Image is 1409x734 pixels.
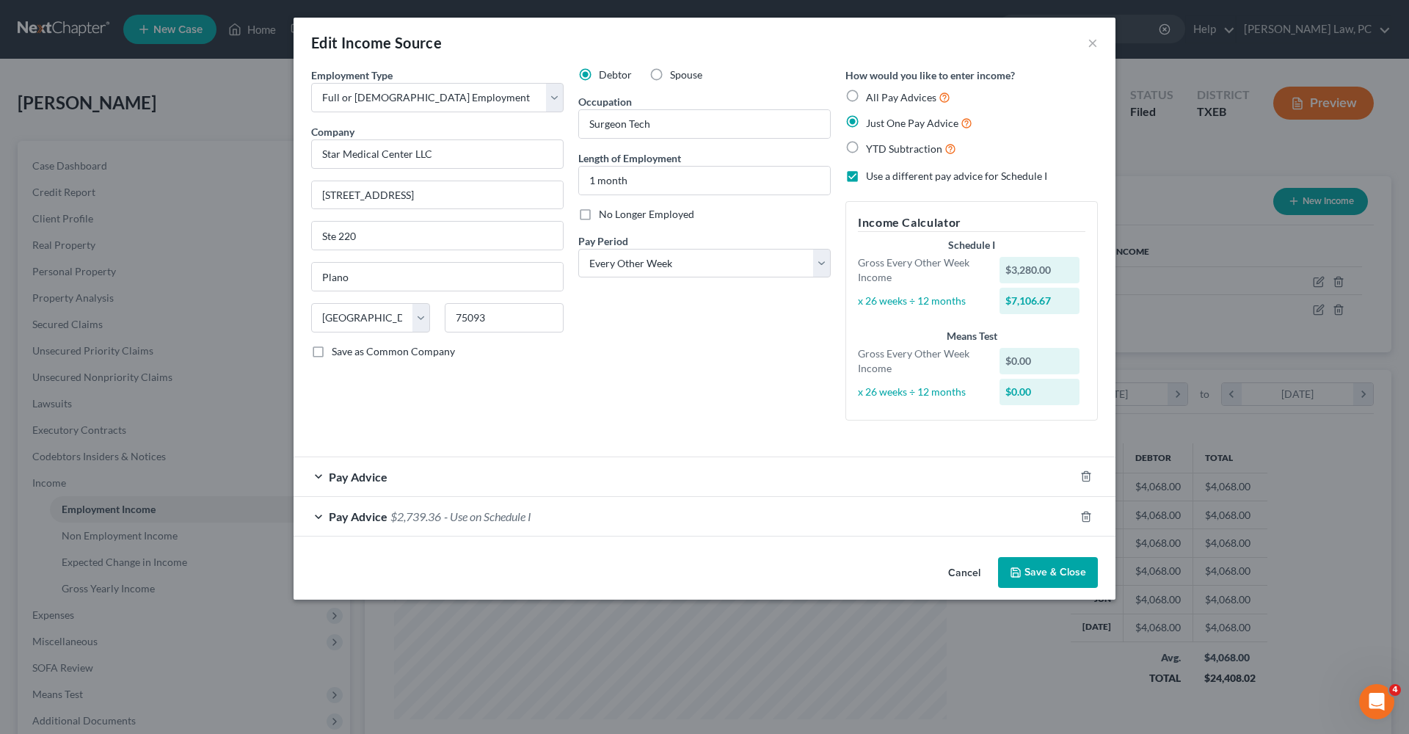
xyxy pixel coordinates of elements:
div: Edit Income Source [311,32,442,53]
span: Debtor [599,68,632,81]
div: Schedule I [858,238,1085,252]
span: 4 [1389,684,1401,696]
input: Enter city... [312,263,563,291]
span: No Longer Employed [599,208,694,220]
button: Save & Close [998,557,1098,588]
span: All Pay Advices [866,91,936,103]
h5: Income Calculator [858,214,1085,232]
span: Employment Type [311,69,393,81]
span: - Use on Schedule I [444,509,531,523]
iframe: Intercom live chat [1359,684,1394,719]
span: Spouse [670,68,702,81]
button: Cancel [936,559,992,588]
span: Just One Pay Advice [866,117,958,129]
div: $0.00 [1000,379,1080,405]
div: $0.00 [1000,348,1080,374]
span: Pay Period [578,235,628,247]
input: ex: 2 years [579,167,830,195]
span: Use a different pay advice for Schedule I [866,170,1047,182]
div: $7,106.67 [1000,288,1080,314]
div: $3,280.00 [1000,257,1080,283]
span: Save as Common Company [332,345,455,357]
label: How would you like to enter income? [845,68,1015,83]
span: Pay Advice [329,470,387,484]
span: $2,739.36 [390,509,441,523]
input: Enter zip... [445,303,564,333]
span: YTD Subtraction [866,142,942,155]
span: Company [311,126,354,138]
button: × [1088,34,1098,51]
div: Means Test [858,329,1085,344]
div: x 26 weeks ÷ 12 months [851,294,992,308]
input: -- [579,110,830,138]
input: Unit, Suite, etc... [312,222,563,250]
input: Search company by name... [311,139,564,169]
label: Occupation [578,94,632,109]
div: x 26 weeks ÷ 12 months [851,385,992,399]
label: Length of Employment [578,150,681,166]
div: Gross Every Other Week Income [851,346,992,376]
div: Gross Every Other Week Income [851,255,992,285]
input: Enter address... [312,181,563,209]
span: Pay Advice [329,509,387,523]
